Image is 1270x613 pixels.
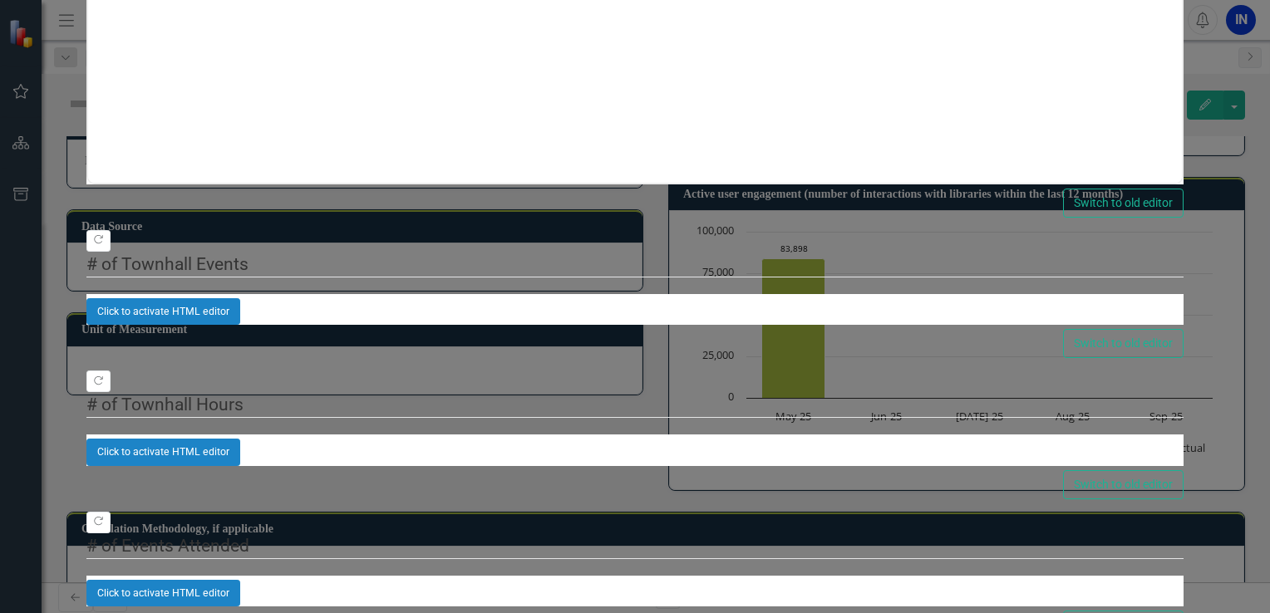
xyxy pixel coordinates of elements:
[86,252,1184,277] legend: # of Townhall Events
[1063,329,1184,358] button: Switch to old editor
[86,298,240,325] button: Click to activate HTML editor
[86,580,240,606] button: Click to activate HTML editor
[86,392,1184,418] legend: # of Townhall Hours
[86,533,1184,559] legend: # of Events Attended
[86,439,240,465] button: Click to activate HTML editor
[1063,189,1184,218] button: Switch to old editor
[1063,470,1184,499] button: Switch to old editor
